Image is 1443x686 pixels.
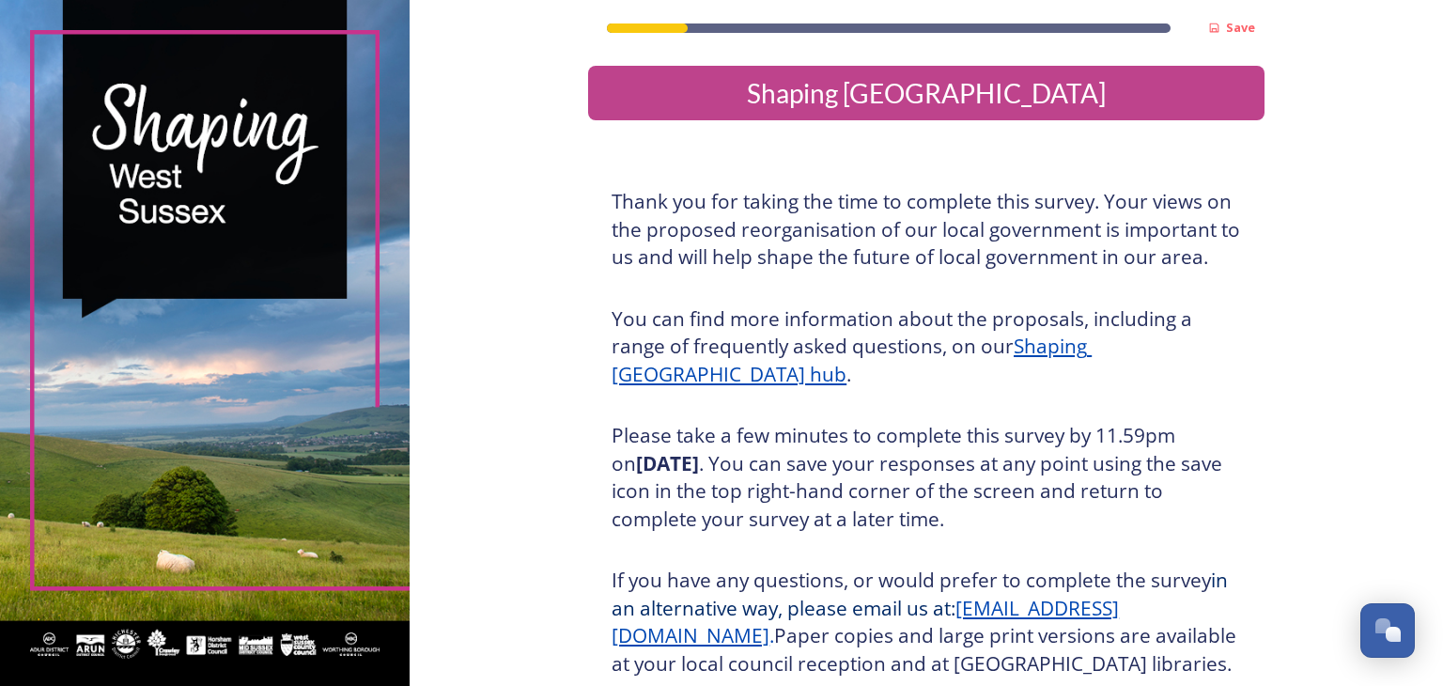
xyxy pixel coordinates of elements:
[612,333,1092,387] a: Shaping [GEOGRAPHIC_DATA] hub
[636,450,699,476] strong: [DATE]
[612,567,1233,621] span: in an alternative way, please email us at:
[612,595,1119,649] a: [EMAIL_ADDRESS][DOMAIN_NAME]
[612,422,1241,533] h3: Please take a few minutes to complete this survey by 11.59pm on . You can save your responses at ...
[612,305,1241,389] h3: You can find more information about the proposals, including a range of frequently asked question...
[612,567,1241,678] h3: If you have any questions, or would prefer to complete the survey Paper copies and large print ve...
[769,622,774,648] span: .
[1360,603,1415,658] button: Open Chat
[612,188,1241,272] h3: Thank you for taking the time to complete this survey. Your views on the proposed reorganisation ...
[596,73,1257,113] div: Shaping [GEOGRAPHIC_DATA]
[1226,19,1255,36] strong: Save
